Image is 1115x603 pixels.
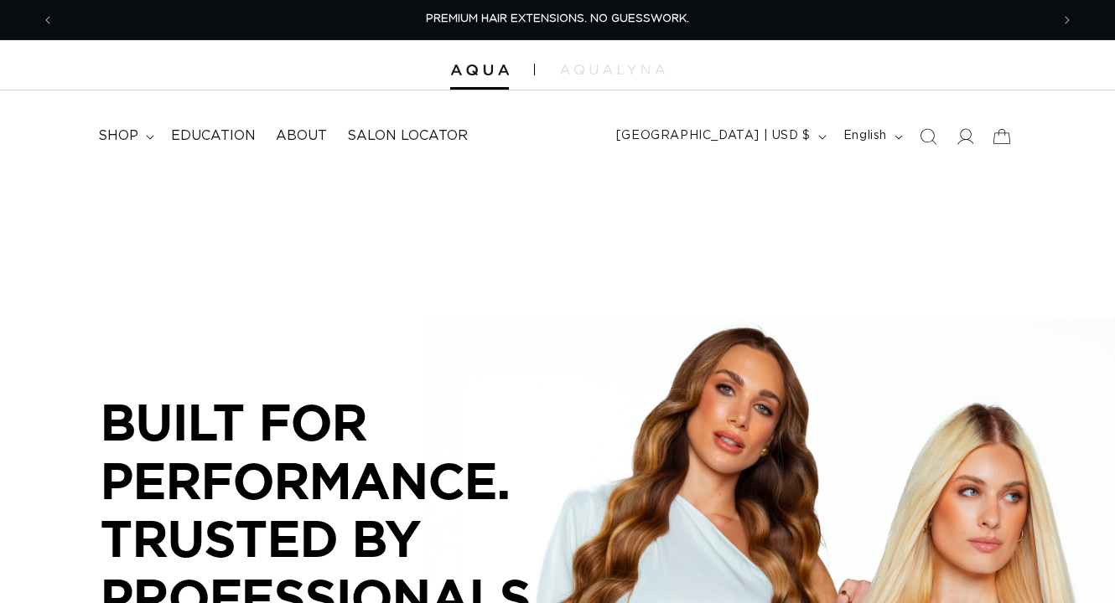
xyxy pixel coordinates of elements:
a: Salon Locator [337,117,478,155]
a: About [266,117,337,155]
span: shop [98,127,138,145]
summary: Search [910,118,946,155]
img: Aqua Hair Extensions [450,64,509,76]
span: [GEOGRAPHIC_DATA] | USD $ [616,127,811,145]
button: [GEOGRAPHIC_DATA] | USD $ [606,121,833,152]
span: About [276,127,327,145]
a: Education [161,117,266,155]
span: Education [171,127,256,145]
span: PREMIUM HAIR EXTENSIONS. NO GUESSWORK. [426,13,689,24]
button: Next announcement [1049,4,1086,36]
img: aqualyna.com [560,64,665,75]
button: English [833,121,910,152]
span: English [843,127,887,145]
summary: shop [88,117,161,155]
button: Previous announcement [29,4,66,36]
span: Salon Locator [347,127,468,145]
